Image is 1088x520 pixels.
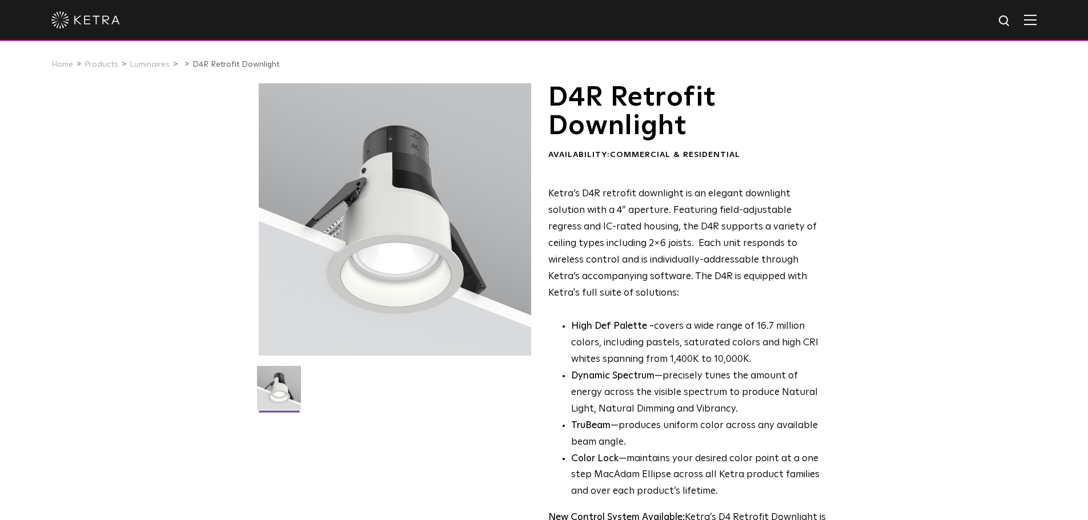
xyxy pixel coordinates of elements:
li: —maintains your desired color point at a one step MacAdam Ellipse across all Ketra product famili... [571,451,826,501]
strong: Dynamic Spectrum [571,371,655,381]
a: Luminaires [130,61,170,68]
img: D4R Retrofit Downlight [257,366,301,418]
strong: High Def Palette - [571,321,654,331]
p: Ketra’s D4R retrofit downlight is an elegant downlight solution with a 4” aperture. Featuring fie... [548,186,826,301]
a: Home [51,61,73,68]
span: Commercial & Residential [610,151,740,159]
strong: Color Lock [571,454,619,463]
li: —precisely tunes the amount of energy across the visible spectrum to produce Natural Light, Natur... [571,368,826,418]
li: —produces uniform color across any available beam angle. [571,418,826,451]
img: Hamburger%20Nav.svg [1024,14,1037,25]
strong: TruBeam [571,421,611,430]
a: D4R Retrofit Downlight [192,61,279,68]
img: ketra-logo-2019-white [51,11,120,29]
img: search icon [998,14,1012,29]
div: Availability: [548,150,826,161]
h1: D4R Retrofit Downlight [548,83,826,141]
a: Products [85,61,118,68]
p: covers a wide range of 16.7 million colors, including pastels, saturated colors and high CRI whit... [571,319,826,368]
